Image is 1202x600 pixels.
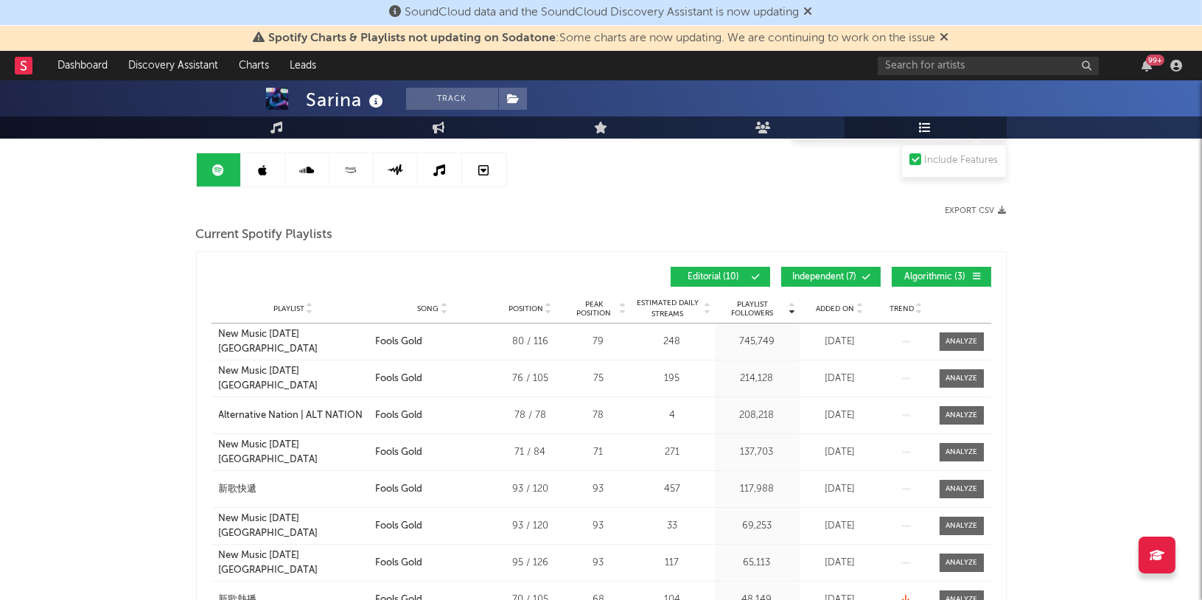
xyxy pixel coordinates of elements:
[269,32,936,44] span: : Some charts are now updating. We are continuing to work on the issue
[817,304,855,313] span: Added On
[219,512,368,540] a: New Music [DATE] [GEOGRAPHIC_DATA]
[406,88,498,110] button: Track
[1146,55,1164,66] div: 99 +
[219,408,368,423] a: Alternative Nation | ALT NATION
[680,273,748,282] span: Editorial ( 10 )
[497,371,564,386] div: 76 / 105
[1142,60,1152,71] button: 99+
[269,32,556,44] span: Spotify Charts & Playlists not updating on Sodatone
[781,267,881,287] button: Independent(7)
[803,445,877,460] div: [DATE]
[804,7,813,18] span: Dismiss
[497,482,564,497] div: 93 / 120
[497,519,564,534] div: 93 / 120
[571,482,626,497] div: 93
[803,408,877,423] div: [DATE]
[634,408,711,423] div: 4
[219,364,368,393] a: New Music [DATE] [GEOGRAPHIC_DATA]
[719,335,796,349] div: 745,749
[571,556,626,571] div: 93
[219,408,363,423] div: Alternative Nation | ALT NATION
[375,519,422,534] div: Fools Gold
[803,556,877,571] div: [DATE]
[219,438,368,467] a: New Music [DATE] [GEOGRAPHIC_DATA]
[719,300,787,318] span: Playlist Followers
[634,335,711,349] div: 248
[634,298,702,320] span: Estimated Daily Streams
[219,482,368,497] a: 新歌快遞
[719,445,796,460] div: 137,703
[219,482,257,497] div: 新歌快遞
[719,556,796,571] div: 65,113
[118,51,228,80] a: Discovery Assistant
[405,7,800,18] span: SoundCloud data and the SoundCloud Discovery Assistant is now updating
[273,304,304,313] span: Playlist
[47,51,118,80] a: Dashboard
[219,327,368,356] a: New Music [DATE] [GEOGRAPHIC_DATA]
[791,273,859,282] span: Independent ( 7 )
[497,556,564,571] div: 95 / 126
[196,226,333,244] span: Current Spotify Playlists
[925,152,999,170] div: Include Features
[571,408,626,423] div: 78
[219,548,368,577] a: New Music [DATE] [GEOGRAPHIC_DATA]
[375,335,422,349] div: Fools Gold
[803,335,877,349] div: [DATE]
[803,482,877,497] div: [DATE]
[375,556,422,571] div: Fools Gold
[375,445,422,460] div: Fools Gold
[279,51,326,80] a: Leads
[803,519,877,534] div: [DATE]
[878,57,1099,75] input: Search for artists
[228,51,279,80] a: Charts
[901,273,969,282] span: Algorithmic ( 3 )
[940,32,949,44] span: Dismiss
[892,267,991,287] button: Algorithmic(3)
[307,88,388,112] div: Sarina
[571,445,626,460] div: 71
[375,371,422,386] div: Fools Gold
[719,371,796,386] div: 214,128
[497,445,564,460] div: 71 / 84
[497,335,564,349] div: 80 / 116
[946,206,1007,215] button: Export CSV
[375,482,422,497] div: Fools Gold
[634,445,711,460] div: 271
[719,482,796,497] div: 117,988
[497,408,564,423] div: 78 / 78
[803,371,877,386] div: [DATE]
[571,519,626,534] div: 93
[671,267,770,287] button: Editorial(10)
[890,304,914,313] span: Trend
[634,519,711,534] div: 33
[634,371,711,386] div: 195
[571,371,626,386] div: 75
[719,408,796,423] div: 208,218
[571,335,626,349] div: 79
[417,304,438,313] span: Song
[634,482,711,497] div: 457
[509,304,543,313] span: Position
[634,556,711,571] div: 117
[571,300,618,318] span: Peak Position
[719,519,796,534] div: 69,253
[375,408,422,423] div: Fools Gold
